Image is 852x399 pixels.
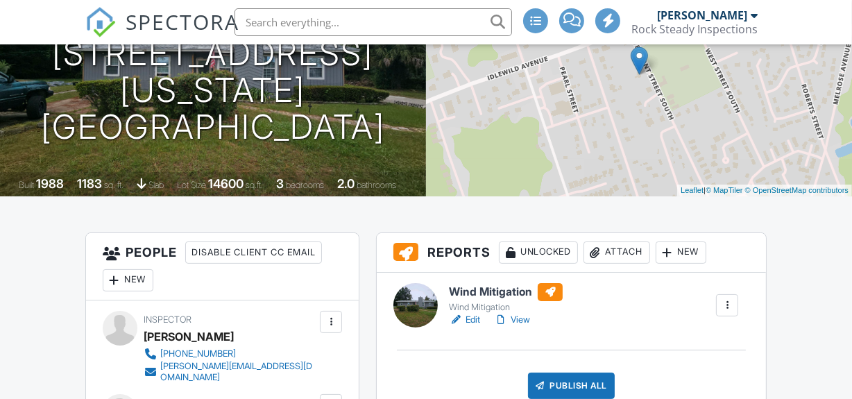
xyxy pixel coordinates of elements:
h1: [STREET_ADDRESS][US_STATE] [GEOGRAPHIC_DATA] [22,35,404,145]
div: Rock Steady Inspections [631,22,758,36]
span: Built [19,180,34,190]
span: sq.ft. [246,180,263,190]
div: [PERSON_NAME] [144,326,234,347]
span: SPECTORA [126,7,239,36]
div: [PERSON_NAME][EMAIL_ADDRESS][DOMAIN_NAME] [160,361,316,383]
h3: Reports [377,233,766,273]
a: © OpenStreetMap contributors [745,186,849,194]
a: [PHONE_NUMBER] [144,347,316,361]
input: Search everything... [235,8,512,36]
span: sq. ft. [104,180,123,190]
span: bedrooms [286,180,324,190]
img: The Best Home Inspection Software - Spectora [85,7,116,37]
div: Unlocked [499,241,578,264]
div: 1183 [77,176,102,191]
a: © MapTiler [706,186,743,194]
div: New [656,241,706,264]
h6: Wind Mitigation [449,283,563,301]
div: 2.0 [337,176,355,191]
a: Edit [449,313,480,327]
a: Leaflet [681,186,704,194]
div: Publish All [528,373,615,399]
span: slab [148,180,164,190]
a: Wind Mitigation Wind Mitigation [449,283,563,314]
div: | [677,185,852,196]
div: Wind Mitigation [449,302,563,313]
span: Lot Size [177,180,206,190]
a: SPECTORA [85,19,239,48]
div: Attach [583,241,650,264]
h3: People [86,233,359,300]
div: 3 [276,176,284,191]
a: View [494,313,530,327]
a: [PERSON_NAME][EMAIL_ADDRESS][DOMAIN_NAME] [144,361,316,383]
div: 1988 [36,176,64,191]
div: [PERSON_NAME] [657,8,747,22]
div: 14600 [208,176,244,191]
div: [PHONE_NUMBER] [160,348,236,359]
span: Inspector [144,314,191,325]
div: New [103,269,153,291]
span: bathrooms [357,180,396,190]
div: Disable Client CC Email [185,241,322,264]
